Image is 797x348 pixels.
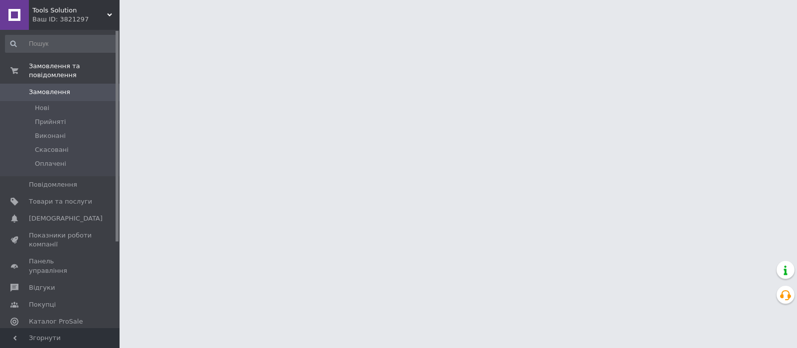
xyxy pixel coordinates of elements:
span: Оплачені [35,159,66,168]
input: Пошук [5,35,118,53]
span: Замовлення [29,88,70,97]
div: Ваш ID: 3821297 [32,15,120,24]
span: Скасовані [35,145,69,154]
span: Відгуки [29,283,55,292]
span: Tools Solution [32,6,107,15]
span: Панель управління [29,257,92,275]
span: Покупці [29,300,56,309]
span: Замовлення та повідомлення [29,62,120,80]
span: Товари та послуги [29,197,92,206]
span: [DEMOGRAPHIC_DATA] [29,214,103,223]
span: Виконані [35,131,66,140]
span: Показники роботи компанії [29,231,92,249]
span: Повідомлення [29,180,77,189]
span: Нові [35,104,49,113]
span: Прийняті [35,117,66,126]
span: Каталог ProSale [29,317,83,326]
